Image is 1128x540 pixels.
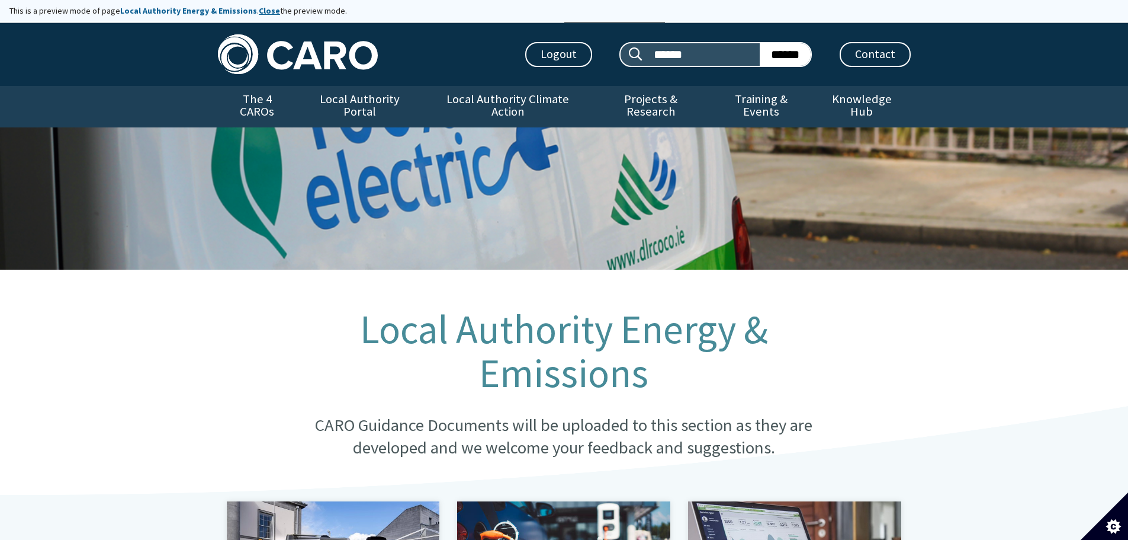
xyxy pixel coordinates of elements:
[1081,493,1128,540] button: Set cookie preferences
[592,86,709,127] a: Projects & Research
[218,34,378,74] img: Caro logo
[525,42,592,67] a: Logout
[259,5,280,16] a: Close
[423,86,592,127] a: Local Authority Climate Action
[840,42,911,67] a: Contact
[709,86,813,127] a: Training & Events
[218,86,297,127] a: The 4 CAROs
[120,5,257,16] strong: Local Authority Energy & Emissions
[297,86,423,127] a: Local Authority Portal
[277,414,851,459] p: CARO Guidance Documents will be uploaded to this section as they are developed and we welcome you...
[9,5,347,16] span: This is a preview mode of page . the preview mode.
[277,308,851,395] h1: Local Authority Energy & Emissions
[813,86,910,127] a: Knowledge Hub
